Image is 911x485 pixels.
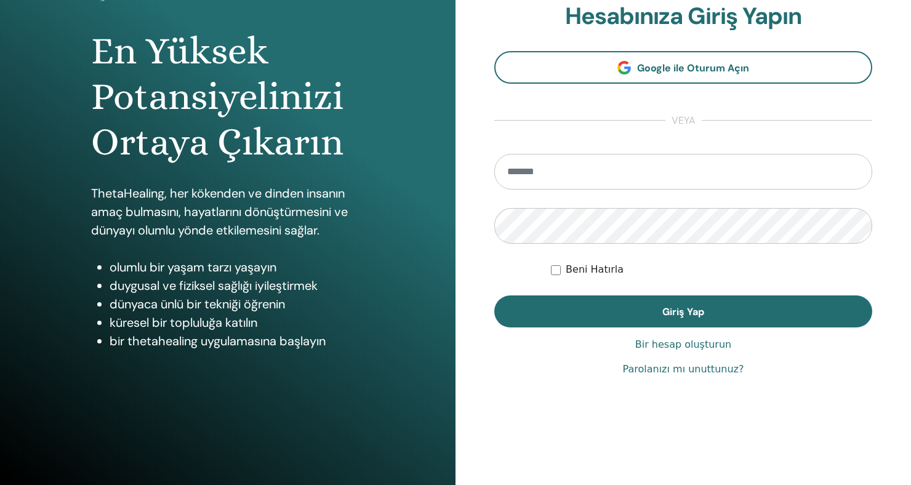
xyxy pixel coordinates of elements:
font: küresel bir topluluğa katılın [110,315,257,331]
font: Giriş Yap [662,305,704,318]
font: Hesabınıza Giriş Yapın [565,1,801,31]
font: Google ile Oturum Açın [637,62,749,74]
font: olumlu bir yaşam tarzı yaşayın [110,259,276,275]
a: Parolanızı mı unuttunuz? [623,362,744,377]
font: En Yüksek Potansiyelinizi Ortaya Çıkarın [91,29,343,164]
font: Parolanızı mı unuttunuz? [623,363,744,375]
font: Bir hesap oluşturun [635,339,731,350]
a: Google ile Oturum Açın [494,51,872,84]
button: Giriş Yap [494,295,872,327]
font: duygusal ve fiziksel sağlığı iyileştirmek [110,278,318,294]
div: Beni süresiz olarak veya manuel olarak çıkış yapana kadar kimlik doğrulamalı tut [551,262,872,277]
font: bir thetahealing uygulamasına başlayın [110,333,326,349]
a: Bir hesap oluşturun [635,337,731,352]
font: ThetaHealing, her kökenden ve dinden insanın amaç bulmasını, hayatlarını dönüştürmesini ve dünyay... [91,185,348,238]
font: dünyaca ünlü bir tekniği öğrenin [110,296,285,312]
font: Beni Hatırla [566,263,624,275]
font: veya [672,114,696,127]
